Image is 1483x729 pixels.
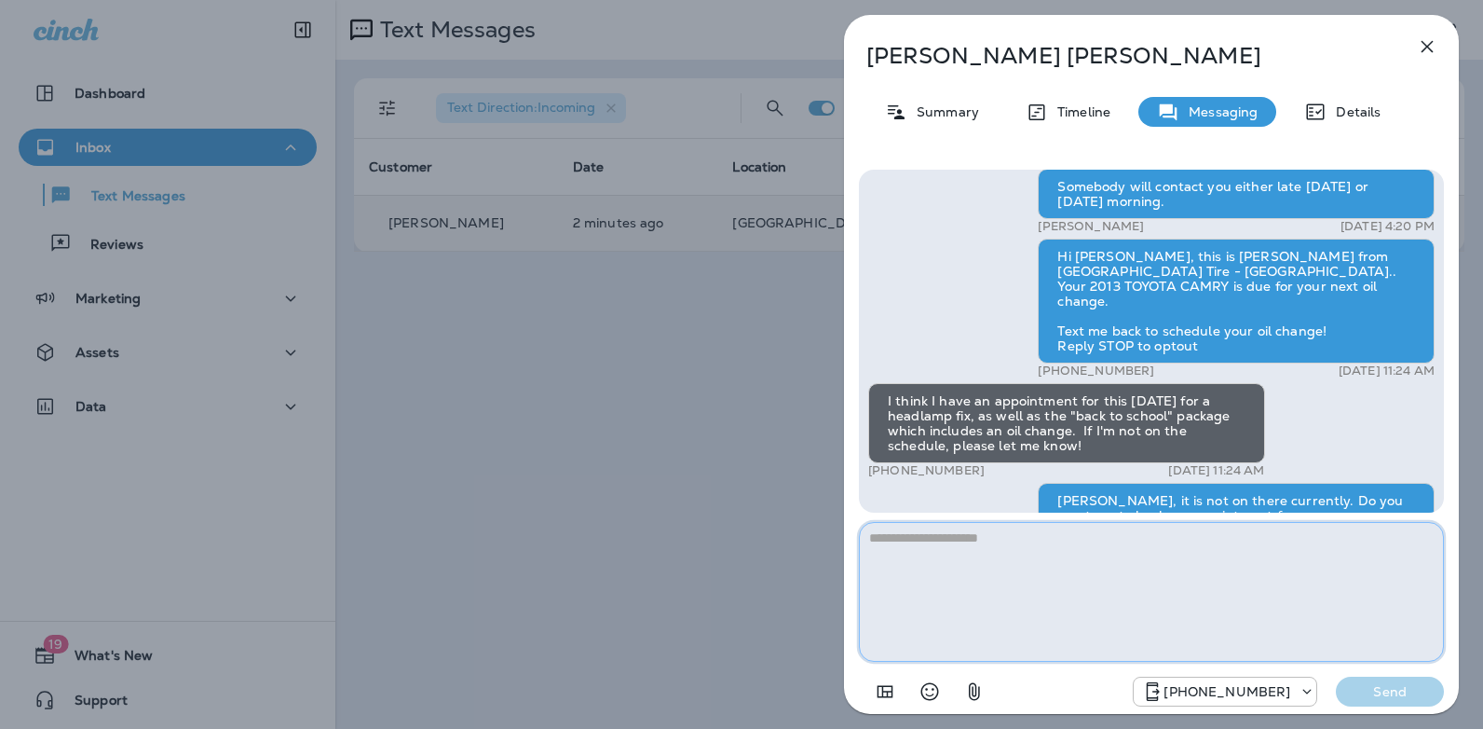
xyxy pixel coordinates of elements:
p: Messaging [1179,104,1258,119]
p: [PHONE_NUMBER] [868,463,985,478]
p: Summary [907,104,979,119]
p: [PERSON_NAME] [PERSON_NAME] [866,43,1375,69]
p: [DATE] 11:24 AM [1339,364,1435,378]
button: Add in a premade template [866,673,904,710]
p: Timeline [1048,104,1110,119]
p: [DATE] 4:20 PM [1340,219,1435,234]
button: Select an emoji [911,673,948,710]
div: +1 (984) 409-9300 [1134,681,1316,703]
p: [DATE] 11:24 AM [1168,463,1264,478]
div: Somebody will contact you either late [DATE] or [DATE] morning. [1038,169,1435,219]
p: [PERSON_NAME] [1038,219,1144,234]
p: [PHONE_NUMBER] [1038,364,1154,378]
div: Hi [PERSON_NAME], this is [PERSON_NAME] from [GEOGRAPHIC_DATA] Tire - [GEOGRAPHIC_DATA].. Your 20... [1038,239,1435,364]
div: [PERSON_NAME], it is not on there currently. Do you want me to book an appointment for you. [1038,483,1435,533]
p: [PHONE_NUMBER] [1163,684,1290,699]
div: I think I have an appointment for this [DATE] for a headlamp fix, as well as the "back to school"... [868,383,1265,463]
p: Details [1327,104,1381,119]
